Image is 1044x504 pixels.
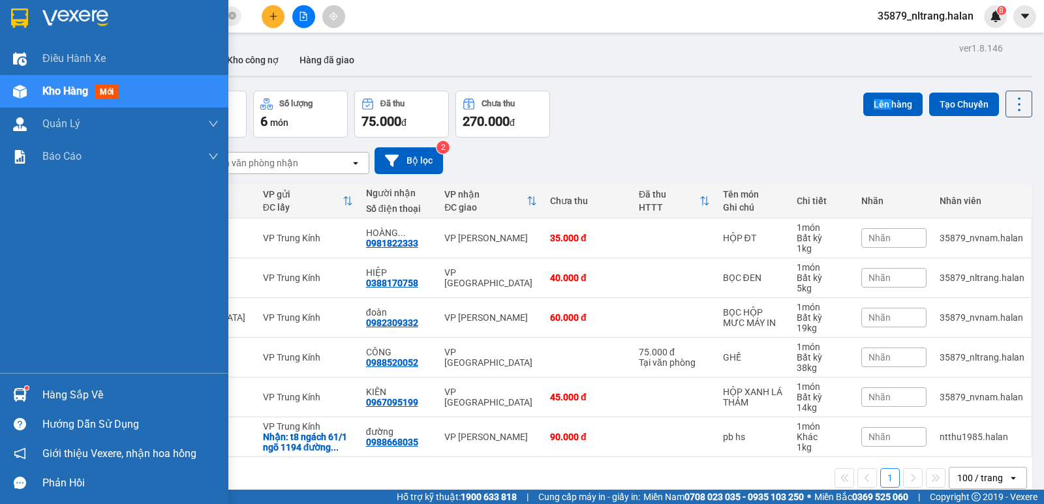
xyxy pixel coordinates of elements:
div: 35.000 đ [550,233,626,243]
div: Khác [797,432,848,442]
span: caret-down [1019,10,1031,22]
div: HỘP ĐT [723,233,784,243]
strong: 0369 525 060 [852,492,908,502]
div: KIÊN [366,387,432,397]
button: caret-down [1013,5,1036,28]
div: GHẾ [723,352,784,363]
div: VP Trung Kính [263,352,353,363]
div: 35879_nvnam.halan [940,312,1024,323]
img: warehouse-icon [13,85,27,98]
span: đ [401,117,407,128]
button: Bộ lọc [375,147,443,174]
sup: 2 [437,141,450,154]
span: ... [398,228,406,238]
div: 60.000 đ [550,312,626,323]
span: plus [269,12,278,21]
div: Số điện thoại [366,203,432,214]
div: Nhận: t8 ngách 61/1 ngõ 1194 đường láng phường láng thượng quận đống đa [263,432,353,452]
span: 8 [999,6,1004,15]
button: file-add [292,5,315,28]
div: 19 kg [797,323,848,333]
span: Nhãn [868,352,891,363]
div: 0988668035 [366,437,418,447]
span: question-circle [14,418,26,430]
img: warehouse-icon [13,388,27,402]
span: aim [329,12,338,21]
span: down [208,119,219,129]
button: Tạo Chuyến [929,93,999,116]
button: Kho công nợ [217,44,289,76]
div: HOÀNG PHƯỢNG [366,228,432,238]
span: Nhãn [868,312,891,323]
div: Hàng sắp về [42,385,219,405]
div: Chưa thu [482,99,515,108]
img: icon-new-feature [990,10,1002,22]
span: 6 [260,113,268,129]
div: 1 món [797,262,848,273]
div: 38 kg [797,363,848,373]
div: VP [PERSON_NAME] [444,312,537,323]
div: 1 món [797,381,848,392]
div: VP Trung Kính [263,312,353,323]
div: VP [GEOGRAPHIC_DATA] [444,347,537,368]
div: Số lượng [279,99,313,108]
span: Miền Nam [643,490,804,504]
div: Tên món [723,189,784,200]
th: Toggle SortBy [438,184,544,218]
div: đoàn [366,307,432,318]
button: Chưa thu270.000đ [455,91,550,138]
div: 0988520052 [366,357,418,368]
div: 0981822333 [366,238,418,248]
div: Đã thu [380,99,405,108]
div: Nhân viên [940,196,1024,206]
span: notification [14,447,26,460]
div: VP Trung Kính [263,392,353,402]
div: Bất kỳ [797,312,848,323]
button: 1 [880,468,900,488]
div: 45.000 đ [550,392,626,402]
div: 1 món [797,302,848,312]
div: Phản hồi [42,473,219,493]
div: BỌC ĐEN [723,273,784,283]
div: VP Trung Kính [263,233,353,243]
span: Nhãn [868,233,891,243]
th: Toggle SortBy [632,184,716,218]
div: 35879_nltrang.halan [940,273,1024,283]
div: Bất kỳ [797,233,848,243]
div: HIỆP [366,267,432,278]
span: Hỗ trợ kỹ thuật: [397,490,517,504]
div: 75.000 đ [639,347,710,357]
img: logo-vxr [11,8,28,28]
div: BỌC HỘP MƯC MÁY IN [723,307,784,328]
div: VP [GEOGRAPHIC_DATA] [444,387,537,408]
div: Bất kỳ [797,273,848,283]
div: Bất kỳ [797,392,848,402]
span: 35879_nltrang.halan [867,8,984,24]
span: close-circle [228,10,236,23]
span: 75.000 [361,113,401,129]
div: 14 kg [797,402,848,413]
div: 35879_nvnam.halan [940,233,1024,243]
div: đường [366,426,432,437]
span: Nhãn [868,273,891,283]
div: 35879_nvnam.halan [940,392,1024,402]
div: VP Trung Kính [263,273,353,283]
div: 1 kg [797,442,848,452]
div: 40.000 đ [550,273,626,283]
div: Bất kỳ [797,352,848,363]
div: VP [PERSON_NAME] [444,233,537,243]
span: mới [95,85,119,99]
div: 1 món [797,421,848,432]
span: đ [510,117,515,128]
span: | [527,490,529,504]
button: plus [262,5,284,28]
div: Hướng dẫn sử dụng [42,415,219,434]
span: Quản Lý [42,115,80,132]
span: file-add [299,12,308,21]
span: Cung cấp máy in - giấy in: [538,490,640,504]
button: Hàng đã giao [289,44,365,76]
div: Chi tiết [797,196,848,206]
div: 35879_nltrang.halan [940,352,1024,363]
button: Đã thu75.000đ [354,91,449,138]
div: 1 món [797,222,848,233]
